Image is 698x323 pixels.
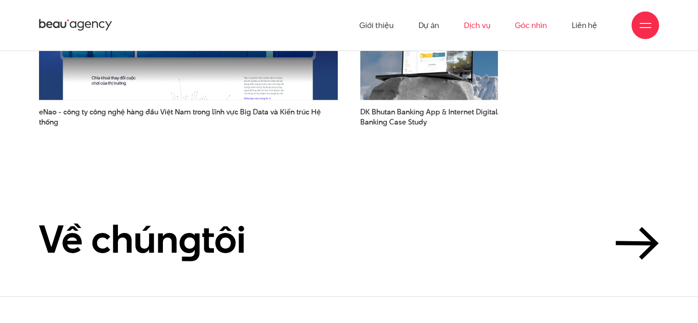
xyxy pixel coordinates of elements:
en: g [179,212,201,266]
span: thống [39,117,58,127]
a: DK Bhutan Banking App & Internet DigitalBanking Case Study [360,107,498,126]
a: eNao - công ty công nghệ hàng đầu Việt Nam trong lĩnh vực Big Data và Kiến trúc Hệthống [39,107,338,126]
span: DK Bhutan Banking App & Internet Digital [360,107,498,126]
a: Về chúngtôi [39,219,659,260]
h2: Về chún tôi [39,219,246,260]
span: eNao - công ty công nghệ hàng đầu Việt Nam trong lĩnh vực Big Data và Kiến trúc Hệ [39,107,338,126]
span: Banking Case Study [360,117,427,127]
